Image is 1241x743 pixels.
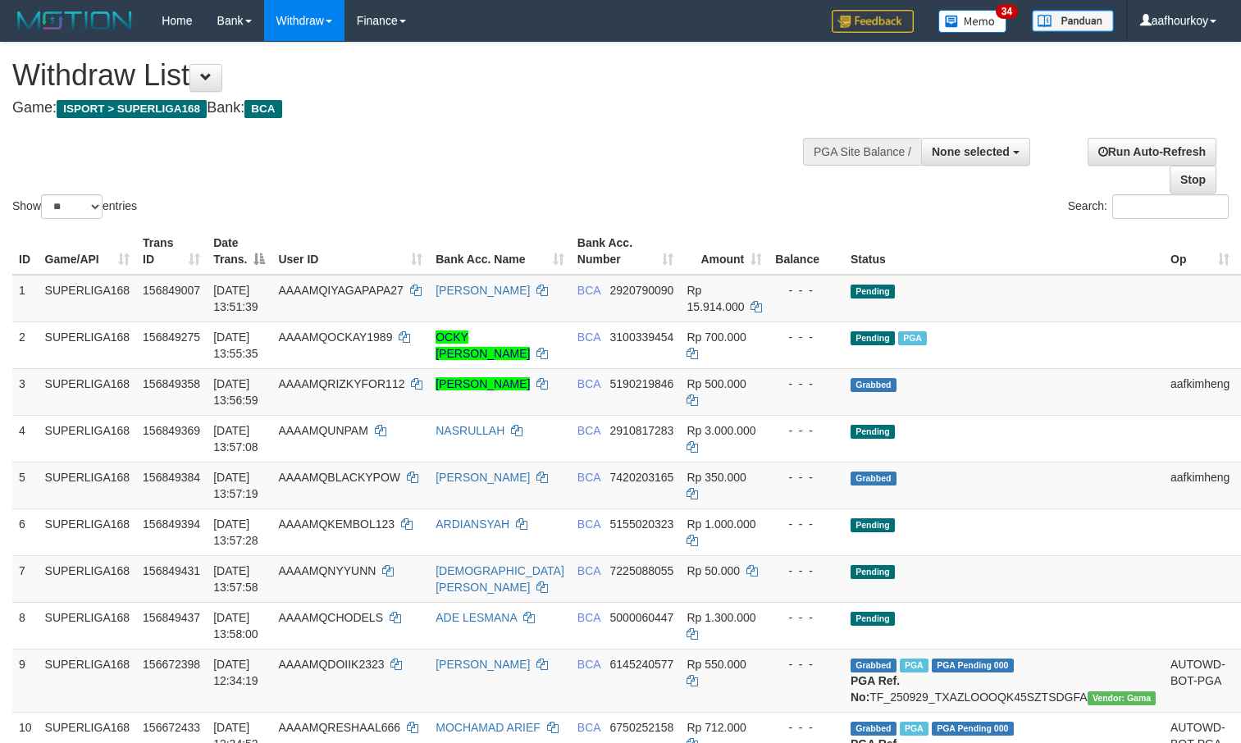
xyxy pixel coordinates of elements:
[436,377,530,390] a: [PERSON_NAME]
[436,611,517,624] a: ADE LESMANA
[1164,462,1236,508] td: aafkimheng
[143,721,200,734] span: 156672433
[39,415,137,462] td: SUPERLIGA168
[143,424,200,437] span: 156849369
[775,376,837,392] div: - - -
[687,658,746,671] span: Rp 550.000
[39,275,137,322] td: SUPERLIGA168
[610,517,674,531] span: Copy 5155020323 to clipboard
[143,330,200,344] span: 156849275
[436,721,541,734] a: MOCHAMAD ARIEF
[577,517,600,531] span: BCA
[143,658,200,671] span: 156672398
[278,284,404,297] span: AAAAMQIYAGAPAPA27
[577,721,600,734] span: BCA
[57,100,207,118] span: ISPORT > SUPERLIGA168
[1088,691,1157,705] span: Vendor URL: https://trx31.1velocity.biz
[851,378,897,392] span: Grabbed
[900,659,928,672] span: Marked by aafsoycanthlai
[39,602,137,649] td: SUPERLIGA168
[436,564,564,594] a: [DEMOGRAPHIC_DATA][PERSON_NAME]
[436,424,504,437] a: NASRULLAH
[278,611,383,624] span: AAAAMQCHODELS
[687,564,740,577] span: Rp 50.000
[436,471,530,484] a: [PERSON_NAME]
[143,377,200,390] span: 156849358
[775,609,837,626] div: - - -
[143,471,200,484] span: 156849384
[775,656,837,672] div: - - -
[1164,649,1236,712] td: AUTOWD-BOT-PGA
[39,228,137,275] th: Game/API: activate to sort column ascending
[577,658,600,671] span: BCA
[12,228,39,275] th: ID
[900,722,928,736] span: Marked by aafsoycanthlai
[610,377,674,390] span: Copy 5190219846 to clipboard
[12,368,39,415] td: 3
[1032,10,1114,32] img: panduan.png
[775,719,837,736] div: - - -
[577,284,600,297] span: BCA
[213,284,258,313] span: [DATE] 13:51:39
[844,228,1164,275] th: Status
[687,471,746,484] span: Rp 350.000
[938,10,1007,33] img: Button%20Memo.svg
[1164,228,1236,275] th: Op: activate to sort column ascending
[610,721,674,734] span: Copy 6750252158 to clipboard
[932,145,1010,158] span: None selected
[436,658,530,671] a: [PERSON_NAME]
[610,564,674,577] span: Copy 7225088055 to clipboard
[577,377,600,390] span: BCA
[932,722,1014,736] span: PGA Pending
[278,424,367,437] span: AAAAMQUNPAM
[207,228,271,275] th: Date Trans.: activate to sort column descending
[12,194,137,219] label: Show entries
[12,8,137,33] img: MOTION_logo.png
[803,138,921,166] div: PGA Site Balance /
[12,100,811,116] h4: Game: Bank:
[687,517,755,531] span: Rp 1.000.000
[143,284,200,297] span: 156849007
[39,649,137,712] td: SUPERLIGA168
[610,658,674,671] span: Copy 6145240577 to clipboard
[687,377,746,390] span: Rp 500.000
[12,508,39,555] td: 6
[213,330,258,360] span: [DATE] 13:55:35
[278,658,384,671] span: AAAAMQDOIIK2323
[278,330,392,344] span: AAAAMQOCKAY1989
[12,462,39,508] td: 5
[610,330,674,344] span: Copy 3100339454 to clipboard
[851,722,897,736] span: Grabbed
[775,563,837,579] div: - - -
[687,284,744,313] span: Rp 15.914.000
[39,508,137,555] td: SUPERLIGA168
[278,721,400,734] span: AAAAMQRESHAAL666
[143,611,200,624] span: 156849437
[12,415,39,462] td: 4
[851,565,895,579] span: Pending
[851,612,895,626] span: Pending
[775,282,837,299] div: - - -
[577,611,600,624] span: BCA
[278,471,400,484] span: AAAAMQBLACKYPOW
[687,330,746,344] span: Rp 700.000
[41,194,103,219] select: Showentries
[1068,194,1229,219] label: Search:
[577,424,600,437] span: BCA
[775,516,837,532] div: - - -
[571,228,681,275] th: Bank Acc. Number: activate to sort column ascending
[213,517,258,547] span: [DATE] 13:57:28
[278,564,376,577] span: AAAAMQNYYUNN
[610,611,674,624] span: Copy 5000060447 to clipboard
[1164,368,1236,415] td: aafkimheng
[610,284,674,297] span: Copy 2920790090 to clipboard
[921,138,1030,166] button: None selected
[832,10,914,33] img: Feedback.jpg
[687,721,746,734] span: Rp 712.000
[844,649,1164,712] td: TF_250929_TXAZLOOOQK45SZTSDGFA
[213,424,258,454] span: [DATE] 13:57:08
[213,611,258,640] span: [DATE] 13:58:00
[12,555,39,602] td: 7
[898,331,927,345] span: Marked by aafchhiseyha
[143,517,200,531] span: 156849394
